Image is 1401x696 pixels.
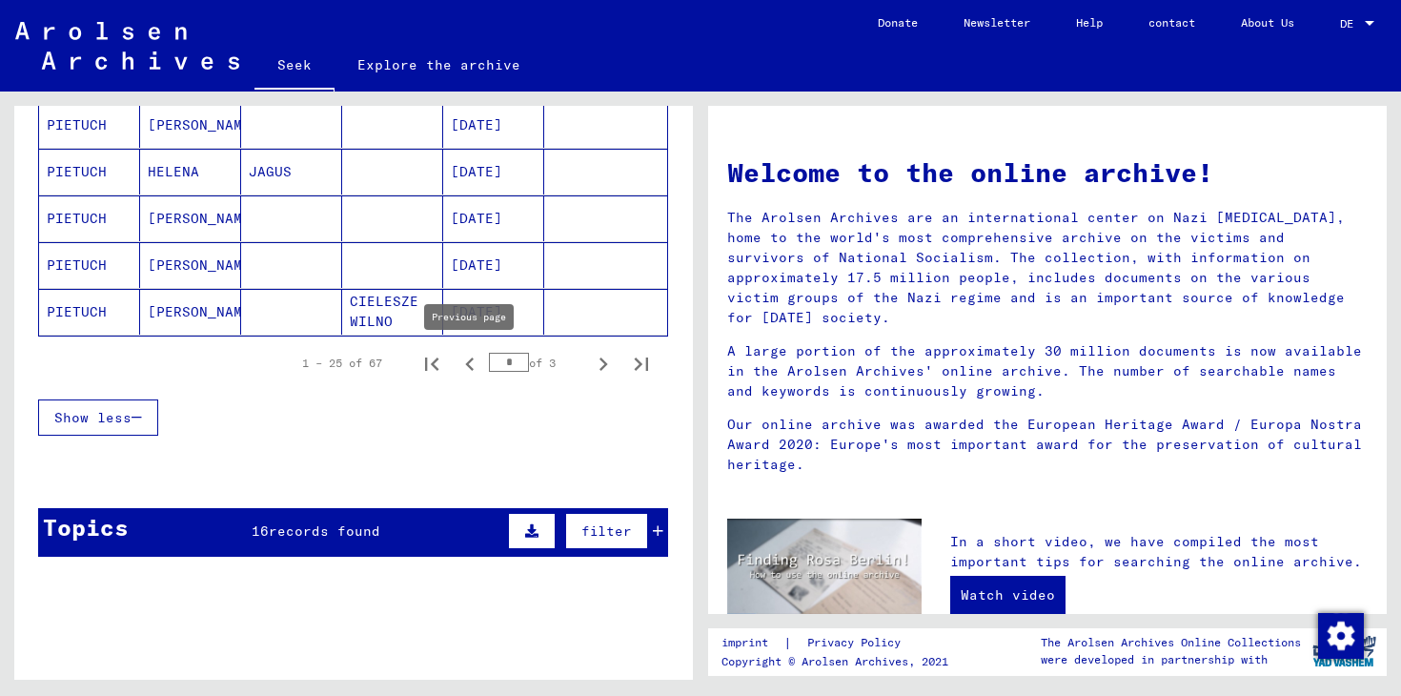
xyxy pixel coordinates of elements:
font: Topics [43,513,129,542]
font: [DATE] [451,116,502,133]
a: Explore the archive [335,42,543,88]
font: The Arolsen Archives are an international center on Nazi [MEDICAL_DATA], home to the world's most... [727,209,1345,326]
font: PIETUCH [47,116,107,133]
font: Explore the archive [357,56,520,73]
img: yv_logo.png [1309,627,1380,675]
font: Seek [277,56,312,73]
font: [PERSON_NAME] [148,303,259,320]
div: Change consent [1317,612,1363,658]
font: Privacy Policy [807,635,901,649]
font: PIETUCH [47,210,107,227]
font: Help [1076,15,1103,30]
img: Change consent [1318,613,1364,659]
img: video.jpg [727,519,922,624]
font: 1 – 25 of 67 [302,356,382,370]
font: [DATE] [451,163,502,180]
font: The Arolsen Archives Online Collections [1041,635,1301,649]
font: Show less [54,409,132,426]
button: Last page [622,344,660,382]
font: PIETUCH [47,163,107,180]
button: Next page [584,344,622,382]
font: records found [269,522,380,540]
font: Welcome to the online archive! [727,155,1213,189]
font: CIELESZE WILNO [350,293,418,330]
button: filter [565,513,648,549]
font: Watch video [961,586,1055,604]
font: | [783,634,792,651]
font: [DATE] [451,210,502,227]
font: JAGUS [249,163,292,180]
font: DE [1340,16,1353,31]
font: HELENA [148,163,199,180]
a: imprint [721,633,783,653]
font: A large portion of the approximately 30 million documents is now available in the Arolsen Archive... [727,342,1362,399]
button: Previous page [451,344,489,382]
font: PIETUCH [47,256,107,274]
a: Privacy Policy [792,633,924,653]
font: filter [581,522,632,540]
font: of 3 [529,356,556,370]
font: [PERSON_NAME] [148,210,259,227]
font: were developed in partnership with [1041,652,1268,666]
font: Our online archive was awarded the European Heritage Award / Europa Nostra Award 2020: Europe's m... [727,416,1362,473]
font: [PERSON_NAME] [148,116,259,133]
a: Watch video [950,576,1066,614]
font: [DATE] [451,256,502,274]
button: First page [413,344,451,382]
a: Seek [254,42,335,92]
font: 16 [252,522,269,540]
font: contact [1148,15,1195,30]
font: Donate [878,15,918,30]
font: [DATE] [451,303,502,320]
img: Arolsen_neg.svg [15,22,239,70]
font: Copyright © Arolsen Archives, 2021 [721,654,948,668]
font: In a short video, we have compiled the most important tips for searching the online archive. [950,533,1362,570]
font: PIETUCH [47,303,107,320]
font: [PERSON_NAME] [148,256,259,274]
font: About Us [1241,15,1294,30]
button: Show less [38,399,158,436]
font: imprint [721,635,768,649]
font: Newsletter [964,15,1030,30]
